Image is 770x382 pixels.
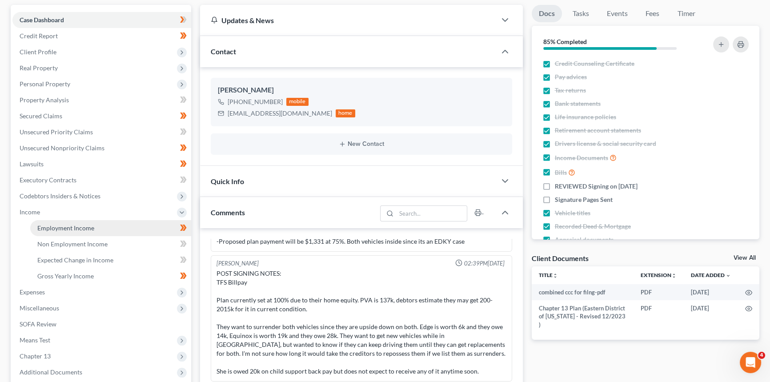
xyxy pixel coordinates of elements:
a: Titleunfold_more [539,272,558,278]
span: Retirement account statements [555,126,641,135]
iframe: Intercom live chat [740,352,761,373]
span: Credit Report [20,32,58,40]
span: Income [20,208,40,216]
span: Expenses [20,288,45,296]
a: Tasks [565,5,596,22]
span: Bills [555,168,567,177]
span: Comments [211,208,245,217]
a: Non Employment Income [30,236,191,252]
a: Unsecured Nonpriority Claims [12,140,191,156]
span: Contact [211,47,236,56]
span: Pay advices [555,72,587,81]
span: Appraisal documents [555,235,614,244]
span: Expected Change in Income [37,256,113,264]
span: Lawsuits [20,160,44,168]
span: Drivers license & social security card [555,139,656,148]
span: 02:39PM[DATE] [464,259,505,268]
span: Credit Counseling Certificate [555,59,634,68]
td: combined ccc for filng-pdf [532,284,634,300]
i: unfold_more [553,273,558,278]
span: Miscellaneous [20,304,59,312]
span: Tax returns [555,86,586,95]
i: expand_more [726,273,731,278]
div: Client Documents [532,253,589,263]
a: Lawsuits [12,156,191,172]
div: POST SIGNING NOTES: TFS Billpay Plan currently set at 100% due to their home equity. PVA is 137k,... [217,269,506,376]
a: Events [600,5,635,22]
a: Gross Yearly Income [30,268,191,284]
span: Life insurance policies [555,113,616,121]
div: mobile [286,98,309,106]
span: Vehicle titles [555,209,590,217]
div: home [336,109,355,117]
span: Secured Claims [20,112,62,120]
a: Extensionunfold_more [641,272,677,278]
a: Employment Income [30,220,191,236]
span: Means Test [20,336,50,344]
span: Unsecured Priority Claims [20,128,93,136]
a: Fees [638,5,667,22]
td: Chapter 13 Plan (Eastern District of [US_STATE] - Revised 12/2023 ) [532,300,634,333]
td: [DATE] [684,284,738,300]
span: Executory Contracts [20,176,76,184]
span: Quick Info [211,177,244,185]
span: Property Analysis [20,96,69,104]
a: Property Analysis [12,92,191,108]
span: Signature Pages Sent [555,195,613,204]
div: Updates & News [211,16,485,25]
span: Non Employment Income [37,240,108,248]
span: Recorded Deed & Mortgage [555,222,631,231]
a: Credit Report [12,28,191,44]
td: PDF [634,284,684,300]
strong: 85% Completed [543,38,587,45]
span: Income Documents [555,153,608,162]
span: Additional Documents [20,368,82,376]
a: Timer [670,5,702,22]
span: Gross Yearly Income [37,272,94,280]
td: [DATE] [684,300,738,333]
span: Personal Property [20,80,70,88]
a: View All [734,255,756,261]
input: Search... [396,206,467,221]
span: Codebtors Insiders & Notices [20,192,100,200]
a: Expected Change in Income [30,252,191,268]
span: Bank statements [555,99,601,108]
span: Chapter 13 [20,352,51,360]
div: [PERSON_NAME] [218,85,505,96]
a: Case Dashboard [12,12,191,28]
span: Case Dashboard [20,16,64,24]
div: [PERSON_NAME] [217,259,259,268]
span: Unsecured Nonpriority Claims [20,144,104,152]
a: Date Added expand_more [691,272,731,278]
span: SOFA Review [20,320,56,328]
a: SOFA Review [12,316,191,332]
a: Executory Contracts [12,172,191,188]
span: Real Property [20,64,58,72]
button: New Contact [218,141,505,148]
span: 4 [758,352,765,359]
span: REVIEWED Signing on [DATE] [555,182,638,191]
a: Unsecured Priority Claims [12,124,191,140]
a: Secured Claims [12,108,191,124]
div: [PHONE_NUMBER] [228,97,283,106]
div: [EMAIL_ADDRESS][DOMAIN_NAME] [228,109,332,118]
td: PDF [634,300,684,333]
span: Employment Income [37,224,94,232]
a: Docs [532,5,562,22]
span: Client Profile [20,48,56,56]
i: unfold_more [671,273,677,278]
